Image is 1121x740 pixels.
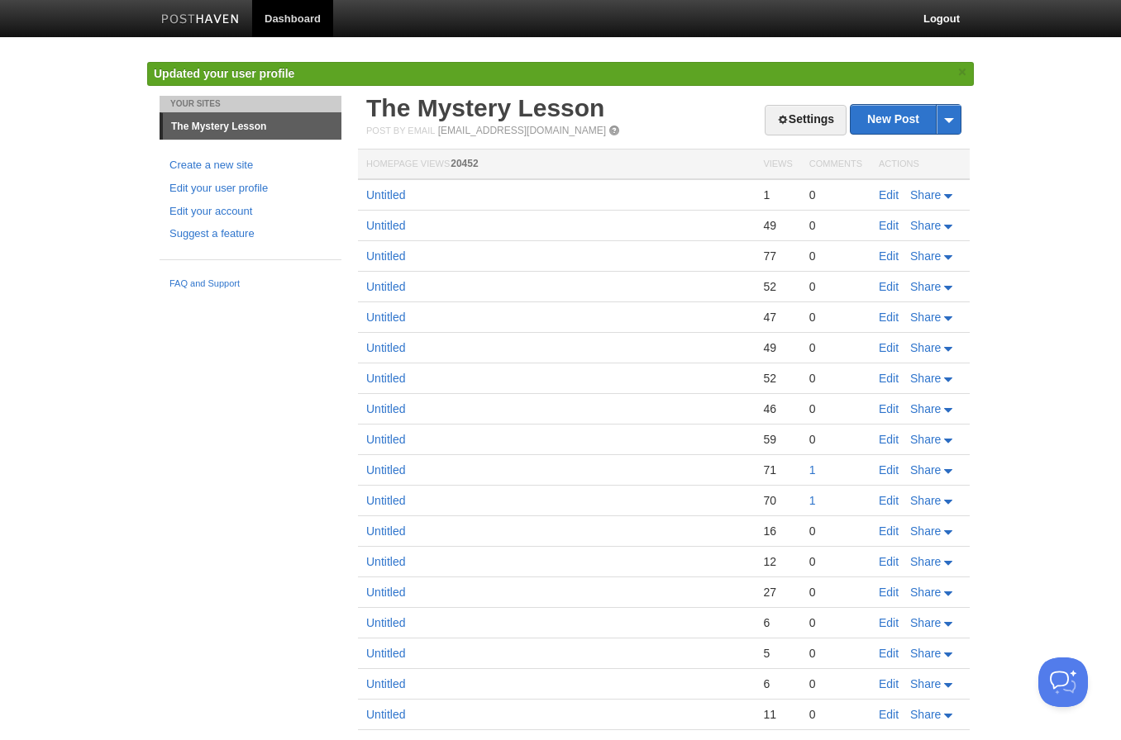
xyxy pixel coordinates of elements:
span: Share [910,708,941,721]
div: 0 [809,187,862,202]
div: 6 [763,615,792,630]
a: [EMAIL_ADDRESS][DOMAIN_NAME] [438,125,606,136]
a: Edit [879,433,899,446]
th: Homepage Views [358,149,755,180]
a: Untitled [366,311,405,324]
a: Edit [879,647,899,660]
a: Untitled [366,708,405,721]
span: 20452 [451,158,478,169]
a: Edit [879,524,899,538]
a: 1 [809,463,816,477]
span: Share [910,524,941,538]
span: Share [910,341,941,354]
a: Edit [879,188,899,202]
a: Edit [879,341,899,354]
a: Edit [879,616,899,629]
a: The Mystery Lesson [163,113,341,140]
a: Suggest a feature [169,225,332,243]
a: Untitled [366,555,405,568]
a: Edit [879,494,899,507]
span: Share [910,219,941,232]
a: Edit [879,402,899,415]
div: 6 [763,676,792,691]
a: × [955,62,970,83]
a: Edit [879,219,899,232]
div: 46 [763,401,792,416]
div: 52 [763,371,792,386]
a: Edit [879,372,899,385]
div: 27 [763,585,792,600]
div: 0 [809,524,862,538]
div: 16 [763,524,792,538]
a: Untitled [366,402,405,415]
div: 0 [809,340,862,355]
div: 0 [809,676,862,691]
a: Edit [879,311,899,324]
div: 0 [809,615,862,630]
a: Untitled [366,433,405,446]
a: Untitled [366,188,405,202]
div: 0 [809,401,862,416]
a: Untitled [366,219,405,232]
div: 71 [763,462,792,477]
a: Untitled [366,494,405,507]
div: 0 [809,279,862,294]
span: Share [910,311,941,324]
a: New Post [851,105,961,134]
a: Edit [879,249,899,263]
span: Share [910,402,941,415]
div: 0 [809,371,862,386]
div: 5 [763,646,792,661]
a: Untitled [366,341,405,354]
div: 47 [763,310,792,325]
a: Untitled [366,524,405,538]
div: 12 [763,554,792,569]
iframe: Help Scout Beacon - Open [1038,657,1088,707]
span: Share [910,677,941,690]
div: 77 [763,249,792,263]
div: 49 [763,340,792,355]
img: Posthaven-bar [161,14,240,26]
span: Share [910,372,941,385]
a: Untitled [366,586,405,599]
div: 52 [763,279,792,294]
div: 59 [763,432,792,447]
a: Untitled [366,647,405,660]
a: Edit [879,677,899,690]
a: Edit [879,280,899,293]
span: Share [910,494,941,507]
a: The Mystery Lesson [366,94,604,121]
div: 0 [809,554,862,569]
th: Actions [871,149,970,180]
span: Post by Email [366,126,435,135]
th: Views [755,149,800,180]
a: Untitled [366,677,405,690]
a: Settings [765,105,847,135]
a: Edit your account [169,203,332,221]
div: 0 [809,432,862,447]
div: 1 [763,187,792,202]
span: Share [910,555,941,568]
th: Comments [801,149,871,180]
span: Share [910,647,941,660]
div: 0 [809,707,862,722]
a: Edit [879,708,899,721]
a: FAQ and Support [169,277,332,292]
a: Edit [879,555,899,568]
div: 0 [809,310,862,325]
a: Edit [879,463,899,477]
span: Share [910,463,941,477]
span: Share [910,433,941,446]
div: 49 [763,218,792,233]
div: 0 [809,646,862,661]
div: 0 [809,585,862,600]
div: 0 [809,218,862,233]
a: Untitled [366,616,405,629]
a: Edit your user profile [169,180,332,197]
a: Create a new site [169,157,332,174]
a: Edit [879,586,899,599]
span: Updated your user profile [154,67,294,80]
span: Share [910,188,941,202]
span: Share [910,616,941,629]
a: Untitled [366,280,405,293]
